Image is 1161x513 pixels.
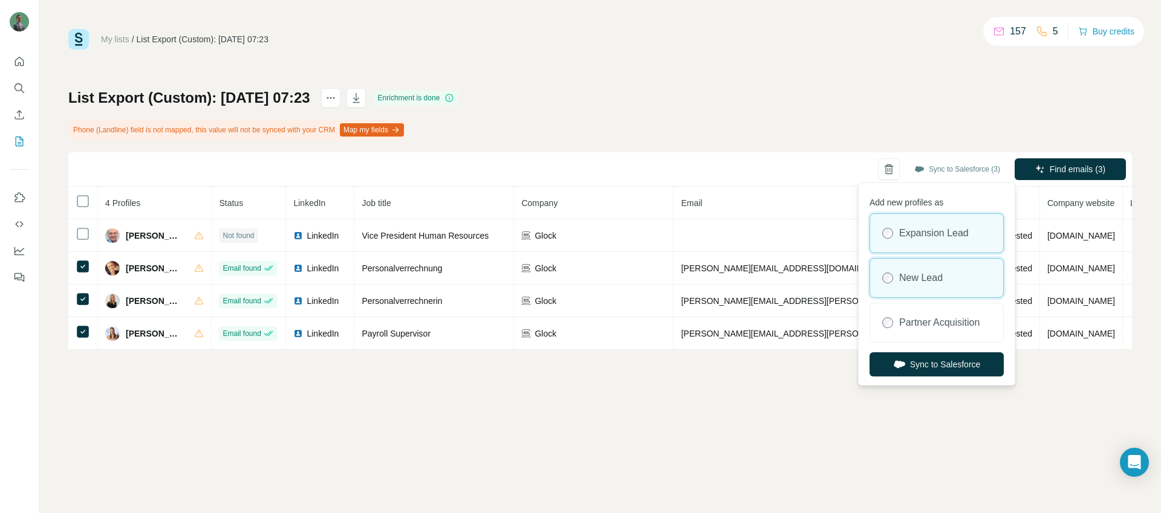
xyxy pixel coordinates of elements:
button: actions [321,88,340,108]
span: Not found [223,230,254,241]
button: Sync to Salesforce (3) [906,160,1009,178]
span: Email found [223,295,261,306]
span: Email [681,198,702,208]
span: LinkedIn [293,198,325,208]
p: 5 [1053,24,1058,39]
span: Company [521,198,558,208]
span: [PERSON_NAME][EMAIL_ADDRESS][PERSON_NAME][DOMAIN_NAME] [681,296,964,306]
span: Job title [362,198,391,208]
label: New Lead [899,271,943,285]
span: LinkedIn [307,295,339,307]
span: Personalverrechnerin [362,296,442,306]
span: Personalverrechnung [362,263,442,273]
img: Surfe Logo [68,29,89,50]
img: Avatar [105,228,120,243]
div: List Export (Custom): [DATE] 07:23 [137,33,268,45]
span: [PERSON_NAME] [126,262,182,274]
img: LinkedIn logo [293,329,303,338]
span: [DOMAIN_NAME] [1047,231,1115,240]
button: Feedback [10,266,29,288]
span: [PERSON_NAME] [126,295,182,307]
span: [PERSON_NAME][EMAIL_ADDRESS][PERSON_NAME][DOMAIN_NAME] [681,329,964,338]
p: 157 [1010,24,1026,39]
h1: List Export (Custom): [DATE] 07:23 [68,88,310,108]
button: Buy credits [1078,23,1134,40]
div: Phone (Landline) field is not mapped, this value will not be synced with your CRM [68,120,406,140]
a: My lists [101,34,129,44]
p: Add new profiles as [870,192,1004,208]
span: Glock [535,327,556,340]
img: LinkedIn logo [293,231,303,240]
span: Find emails (3) [1050,163,1106,175]
span: Company website [1047,198,1114,208]
button: Use Surfe API [10,213,29,235]
label: Expansion Lead [899,226,969,240]
span: LinkedIn [307,230,339,242]
img: company-logo [521,329,531,338]
button: Use Surfe on LinkedIn [10,187,29,208]
span: LinkedIn [307,327,339,340]
span: LinkedIn [307,262,339,274]
span: Email found [223,263,261,274]
img: Avatar [105,294,120,308]
img: company-logo [521,263,531,273]
li: / [132,33,134,45]
img: Avatar [10,12,29,31]
button: Enrich CSV [10,104,29,126]
span: Glock [535,262,556,274]
span: [PERSON_NAME][EMAIL_ADDRESS][DOMAIN_NAME] [681,263,894,273]
button: Sync to Salesforce [870,352,1004,376]
span: Glock [535,230,556,242]
img: company-logo [521,231,531,240]
button: Map my fields [340,123,404,137]
span: Glock [535,295,556,307]
span: Vice President Human Resources [362,231,489,240]
img: LinkedIn logo [293,263,303,273]
span: [DOMAIN_NAME] [1047,329,1115,338]
span: 4 Profiles [105,198,140,208]
span: Email found [223,328,261,339]
img: company-logo [521,296,531,306]
span: [DOMAIN_NAME] [1047,296,1115,306]
button: Search [10,77,29,99]
span: Status [219,198,243,208]
button: My lists [10,131,29,152]
div: Enrichment is done [374,91,458,105]
span: [PERSON_NAME] [126,230,182,242]
img: Avatar [105,326,120,341]
img: LinkedIn logo [293,296,303,306]
img: Avatar [105,261,120,276]
span: Payroll Supervisor [362,329,431,338]
button: Find emails (3) [1015,158,1126,180]
span: [PERSON_NAME] [126,327,182,340]
div: Open Intercom Messenger [1120,448,1149,477]
button: Quick start [10,51,29,73]
span: [DOMAIN_NAME] [1047,263,1115,273]
label: Partner Acquisition [899,315,980,330]
button: Dashboard [10,240,29,262]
